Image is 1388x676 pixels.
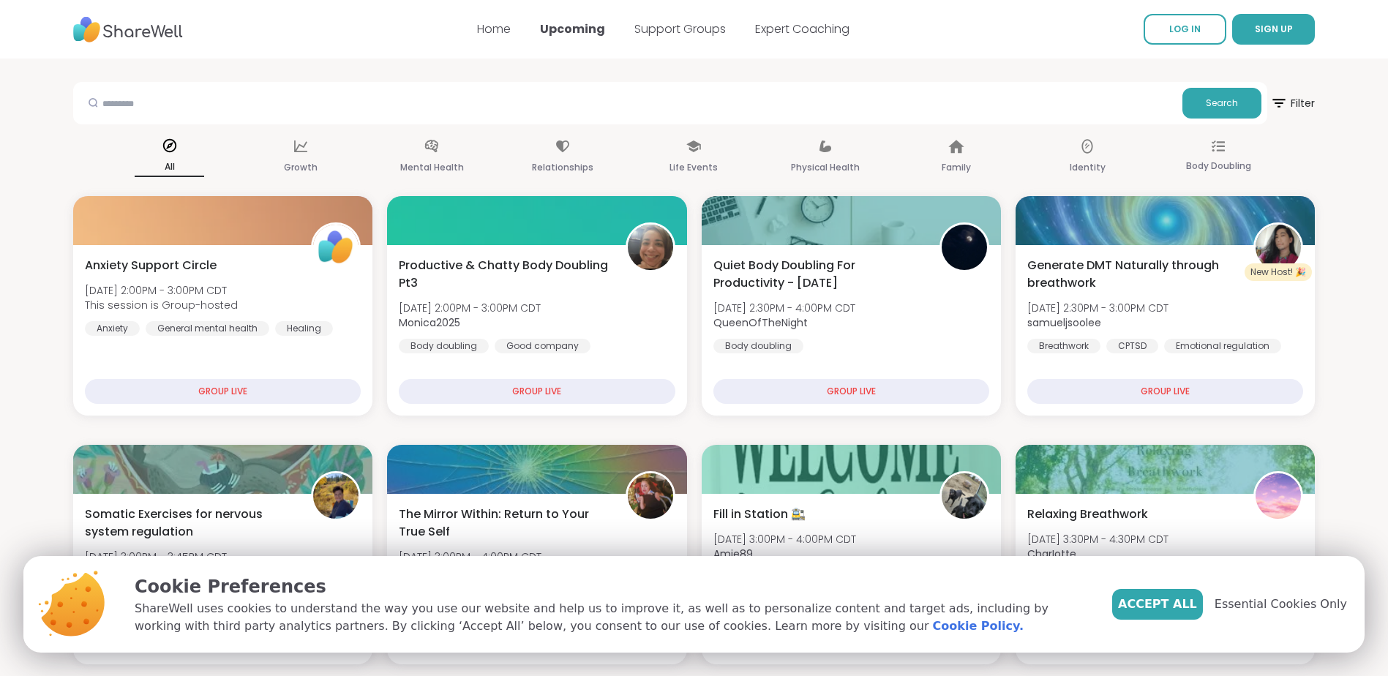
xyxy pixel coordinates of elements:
[713,532,856,547] span: [DATE] 3:00PM - 4:00PM CDT
[399,339,489,353] div: Body doubling
[713,301,855,315] span: [DATE] 2:30PM - 4:00PM CDT
[399,301,541,315] span: [DATE] 2:00PM - 3:00PM CDT
[1169,23,1201,35] span: LOG IN
[942,159,971,176] p: Family
[275,321,333,336] div: Healing
[713,506,806,523] span: Fill in Station 🚉
[313,225,359,270] img: ShareWell
[135,574,1089,600] p: Cookie Preferences
[1270,82,1315,124] button: Filter
[1106,339,1158,353] div: CPTSD
[400,159,464,176] p: Mental Health
[713,339,803,353] div: Body doubling
[135,600,1089,635] p: ShareWell uses cookies to understand the way you use our website and help us to improve it, as we...
[1027,257,1237,292] span: Generate DMT Naturally through breathwork
[628,473,673,519] img: Jasmine95
[713,547,753,561] b: Amie89
[713,379,989,404] div: GROUP LIVE
[1256,225,1301,270] img: samueljsoolee
[85,283,238,298] span: [DATE] 2:00PM - 3:00PM CDT
[85,506,295,541] span: Somatic Exercises for nervous system regulation
[791,159,860,176] p: Physical Health
[1186,157,1251,175] p: Body Doubling
[1144,14,1226,45] a: LOG IN
[1070,159,1106,176] p: Identity
[85,298,238,312] span: This session is Group-hosted
[399,257,609,292] span: Productive & Chatty Body Doubling Pt3
[1027,339,1100,353] div: Breathwork
[1256,473,1301,519] img: CharIotte
[1027,379,1303,404] div: GROUP LIVE
[1112,589,1203,620] button: Accept All
[942,225,987,270] img: QueenOfTheNight
[933,617,1024,635] a: Cookie Policy.
[135,158,204,177] p: All
[1027,315,1101,330] b: samueljsoolee
[1027,532,1168,547] span: [DATE] 3:30PM - 4:30PM CDT
[1245,263,1312,281] div: New Host! 🎉
[1027,301,1168,315] span: [DATE] 2:30PM - 3:00PM CDT
[755,20,849,37] a: Expert Coaching
[1270,86,1315,121] span: Filter
[73,10,183,50] img: ShareWell Nav Logo
[85,321,140,336] div: Anxiety
[1232,14,1315,45] button: SIGN UP
[495,339,590,353] div: Good company
[713,257,923,292] span: Quiet Body Doubling For Productivity - [DATE]
[313,473,359,519] img: CharityRoss
[1206,97,1238,110] span: Search
[628,225,673,270] img: Monica2025
[1027,547,1076,561] b: CharIotte
[85,379,361,404] div: GROUP LIVE
[1164,339,1281,353] div: Emotional regulation
[1182,88,1261,119] button: Search
[1215,596,1347,613] span: Essential Cookies Only
[477,20,511,37] a: Home
[1118,596,1197,613] span: Accept All
[540,20,605,37] a: Upcoming
[85,549,227,564] span: [DATE] 3:00PM - 3:45PM CDT
[85,257,217,274] span: Anxiety Support Circle
[146,321,269,336] div: General mental health
[532,159,593,176] p: Relationships
[399,315,460,330] b: Monica2025
[1027,506,1148,523] span: Relaxing Breathwork
[399,506,609,541] span: The Mirror Within: Return to Your True Self
[399,379,675,404] div: GROUP LIVE
[1255,23,1293,35] span: SIGN UP
[942,473,987,519] img: Amie89
[669,159,718,176] p: Life Events
[284,159,318,176] p: Growth
[713,315,808,330] b: QueenOfTheNight
[399,549,541,564] span: [DATE] 3:00PM - 4:00PM CDT
[634,20,726,37] a: Support Groups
